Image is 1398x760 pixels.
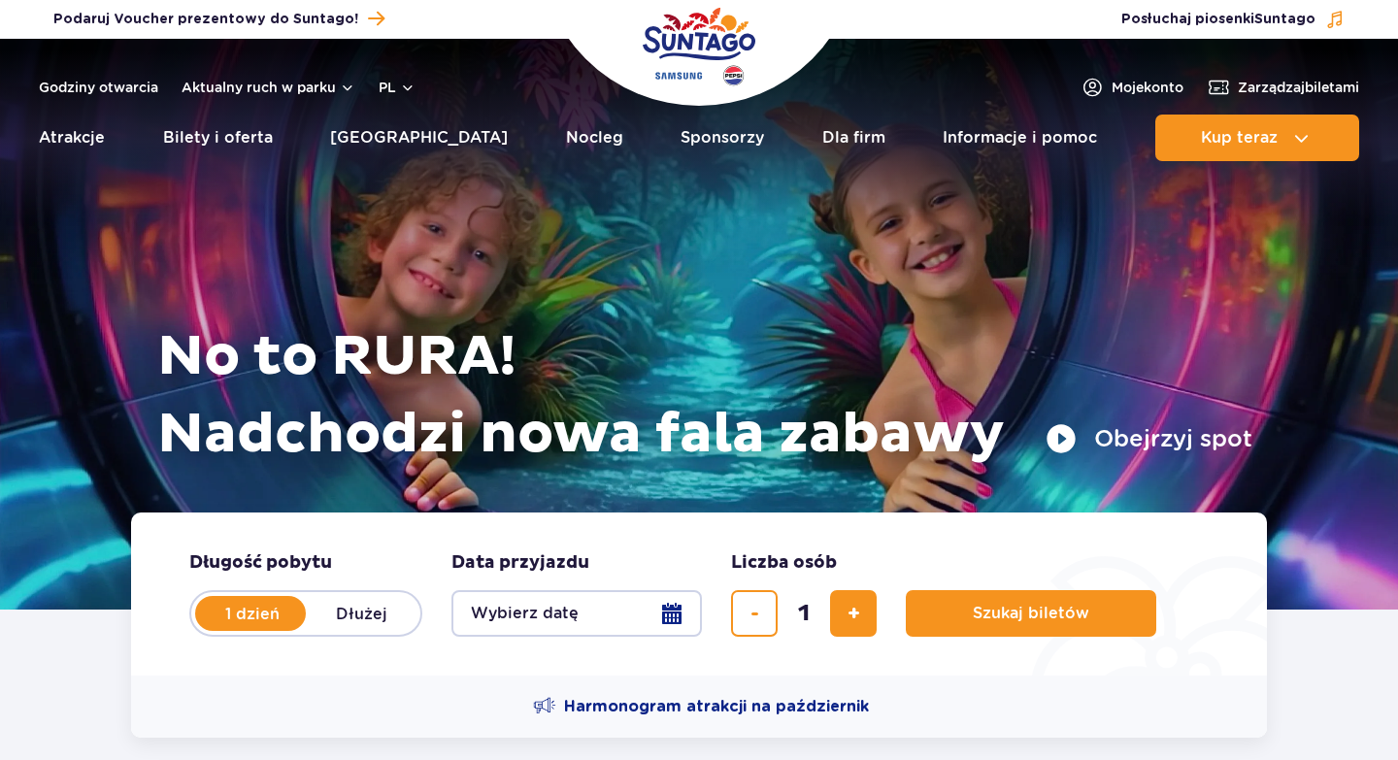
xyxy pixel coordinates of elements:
[906,590,1156,637] button: Szukaj biletów
[197,593,308,634] label: 1 dzień
[1207,76,1359,99] a: Zarządzajbiletami
[157,318,1252,474] h1: No to RURA! Nadchodzi nowa fala zabawy
[1121,10,1345,29] button: Posłuchaj piosenkiSuntago
[1046,423,1252,454] button: Obejrzyj spot
[1254,13,1315,26] span: Suntago
[39,115,105,161] a: Atrakcje
[830,590,877,637] button: dodaj bilet
[1201,129,1278,147] span: Kup teraz
[566,115,623,161] a: Nocleg
[822,115,885,161] a: Dla firm
[1238,78,1359,97] span: Zarządzaj biletami
[681,115,764,161] a: Sponsorzy
[1155,115,1359,161] button: Kup teraz
[1081,76,1183,99] a: Mojekonto
[330,115,508,161] a: [GEOGRAPHIC_DATA]
[973,605,1089,622] span: Szukaj biletów
[564,696,869,717] span: Harmonogram atrakcji na październik
[731,590,778,637] button: usuń bilet
[1121,10,1315,29] span: Posłuchaj piosenki
[306,593,416,634] label: Dłużej
[943,115,1097,161] a: Informacje i pomoc
[39,78,158,97] a: Godziny otwarcia
[451,551,589,575] span: Data przyjazdu
[379,78,416,97] button: pl
[53,6,384,32] a: Podaruj Voucher prezentowy do Suntago!
[451,590,702,637] button: Wybierz datę
[1112,78,1183,97] span: Moje konto
[131,512,1267,676] form: Planowanie wizyty w Park of Poland
[533,695,869,718] a: Harmonogram atrakcji na październik
[163,115,273,161] a: Bilety i oferta
[189,551,332,575] span: Długość pobytu
[53,10,358,29] span: Podaruj Voucher prezentowy do Suntago!
[731,551,837,575] span: Liczba osób
[182,80,355,95] button: Aktualny ruch w parku
[781,590,827,637] input: liczba biletów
